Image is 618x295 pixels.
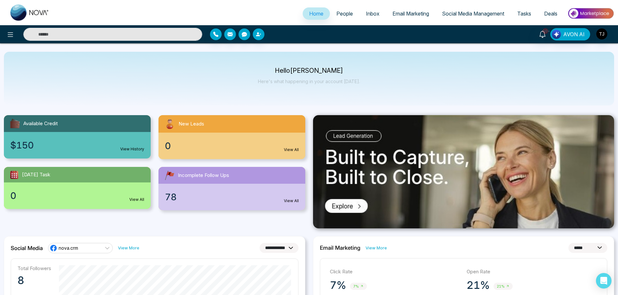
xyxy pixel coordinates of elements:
img: availableCredit.svg [9,118,21,129]
p: 21% [467,279,490,292]
a: View More [366,245,387,251]
span: People [336,10,353,17]
a: 10+ [535,28,550,39]
span: 78 [165,190,177,204]
span: Deals [544,10,557,17]
p: 7% [330,279,346,292]
span: Incomplete Follow Ups [178,172,229,179]
span: nova.crm [59,245,78,251]
span: Inbox [366,10,379,17]
span: Social Media Management [442,10,504,17]
a: View All [129,197,144,202]
a: Incomplete Follow Ups78View All [155,167,309,210]
p: 8 [17,274,51,287]
p: Total Followers [17,265,51,271]
a: View History [120,146,144,152]
p: Hello [PERSON_NAME] [258,68,360,73]
span: Tasks [517,10,531,17]
span: 0 [165,139,171,153]
span: 10+ [542,28,548,34]
a: Tasks [511,7,538,20]
span: Available Credit [23,120,58,127]
img: followUps.svg [164,169,175,181]
a: Inbox [359,7,386,20]
a: View All [284,198,299,204]
a: People [330,7,359,20]
span: New Leads [179,120,204,128]
button: AVON AI [550,28,590,40]
div: Open Intercom Messenger [596,273,612,289]
a: Home [303,7,330,20]
p: Open Rate [467,268,597,276]
a: View All [284,147,299,153]
img: Market-place.gif [567,6,614,21]
img: . [313,115,614,228]
p: Here's what happening in your account [DATE]. [258,79,360,84]
a: Social Media Management [436,7,511,20]
img: Nova CRM Logo [10,5,49,21]
h2: Social Media [11,245,43,251]
a: Email Marketing [386,7,436,20]
span: $150 [10,138,34,152]
span: Email Marketing [392,10,429,17]
span: 0 [10,189,16,202]
a: View More [118,245,139,251]
a: Deals [538,7,564,20]
img: Lead Flow [552,30,561,39]
span: [DATE] Task [22,171,50,179]
a: New Leads0View All [155,115,309,159]
p: Click Rate [330,268,461,276]
img: todayTask.svg [9,169,19,180]
span: Home [309,10,323,17]
span: 7% [350,283,367,290]
span: 21% [494,283,513,290]
img: newLeads.svg [164,118,176,130]
h2: Email Marketing [320,245,360,251]
img: User Avatar [596,28,607,39]
span: AVON AI [563,30,585,38]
